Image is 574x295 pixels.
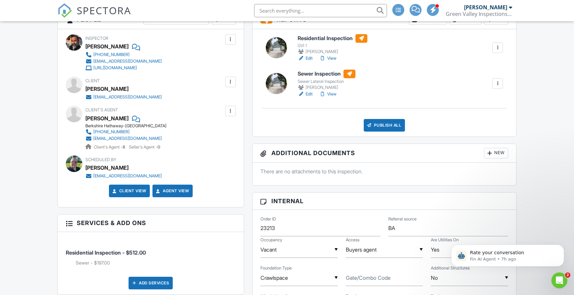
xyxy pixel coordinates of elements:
input: Search everything... [254,4,387,17]
div: New [484,148,508,158]
label: Occupancy [260,237,282,243]
a: [EMAIL_ADDRESS][DOMAIN_NAME] [85,58,162,65]
div: [PHONE_NUMBER] [93,129,130,135]
div: [EMAIL_ADDRESS][DOMAIN_NAME] [93,94,162,100]
span: Client's Agent [85,107,118,112]
li: Add on: Sewer [76,260,236,266]
label: Referral source [388,216,417,222]
h3: Internal [252,193,516,210]
div: Publish All [364,119,405,132]
span: Residential Inspection - $512.00 [66,249,146,256]
label: Gate/Combo Code [346,274,391,281]
li: Service: Residential Inspection [66,237,236,271]
a: [EMAIL_ADDRESS][DOMAIN_NAME] [85,135,162,142]
a: [PERSON_NAME] [85,113,129,123]
label: Order ID [260,216,276,222]
span: 2 [565,272,570,278]
div: [PERSON_NAME] [464,4,507,11]
div: Green Valley Inspections inc [446,11,512,17]
div: [EMAIL_ADDRESS][DOMAIN_NAME] [93,59,162,64]
a: Residential Inspection GVI 1 [PERSON_NAME] [298,34,367,55]
iframe: Intercom live chat [551,272,567,288]
iframe: Intercom notifications message [441,231,574,277]
div: [PERSON_NAME] [85,84,129,94]
input: Gate/Combo Code [346,270,423,286]
div: [PHONE_NUMBER] [93,52,130,57]
p: There are no attachments to this inspection. [260,168,508,175]
span: Client [85,78,100,83]
div: Add Services [129,277,173,289]
strong: 8 [123,145,125,149]
h6: Residential Inspection [298,34,367,43]
h3: Services & Add ons [58,214,244,232]
a: SPECTORA [57,9,131,23]
div: [PERSON_NAME] [298,48,367,55]
div: Sewer Lateral Inspection [298,79,355,84]
div: GVI 1 [298,43,367,48]
a: Edit [298,55,313,62]
label: Are Utilities On [431,237,459,243]
h3: Additional Documents [252,144,516,163]
div: [EMAIL_ADDRESS][DOMAIN_NAME] [93,136,162,141]
span: Client's Agent - [94,145,126,149]
a: [URL][DOMAIN_NAME] [85,65,162,71]
label: Additional Structures [431,265,470,271]
div: [EMAIL_ADDRESS][DOMAIN_NAME] [93,173,162,179]
a: Agent View [155,188,189,194]
div: Berkshire Hathaway-[GEOGRAPHIC_DATA] [85,123,167,129]
span: Seller's Agent - [129,145,160,149]
a: View [319,91,336,97]
a: Edit [298,91,313,97]
a: [PHONE_NUMBER] [85,51,162,58]
label: Foundation Type [260,265,292,271]
img: The Best Home Inspection Software - Spectora [57,3,72,18]
a: Sewer Inspection Sewer Lateral Inspection [PERSON_NAME] [298,70,355,91]
a: [EMAIL_ADDRESS][DOMAIN_NAME] [85,173,162,179]
span: Inspector [85,36,108,41]
a: View [319,55,336,62]
label: Access [346,237,359,243]
span: SPECTORA [77,3,131,17]
div: [PERSON_NAME] [85,41,129,51]
div: [URL][DOMAIN_NAME] [93,65,137,71]
a: [PHONE_NUMBER] [85,129,162,135]
a: [EMAIL_ADDRESS][DOMAIN_NAME] [85,94,162,100]
h6: Sewer Inspection [298,70,355,78]
div: [PERSON_NAME] [85,163,129,173]
a: Client View [111,188,146,194]
div: [PERSON_NAME] [298,84,355,91]
strong: 0 [157,145,160,149]
span: Scheduled By [85,157,116,162]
